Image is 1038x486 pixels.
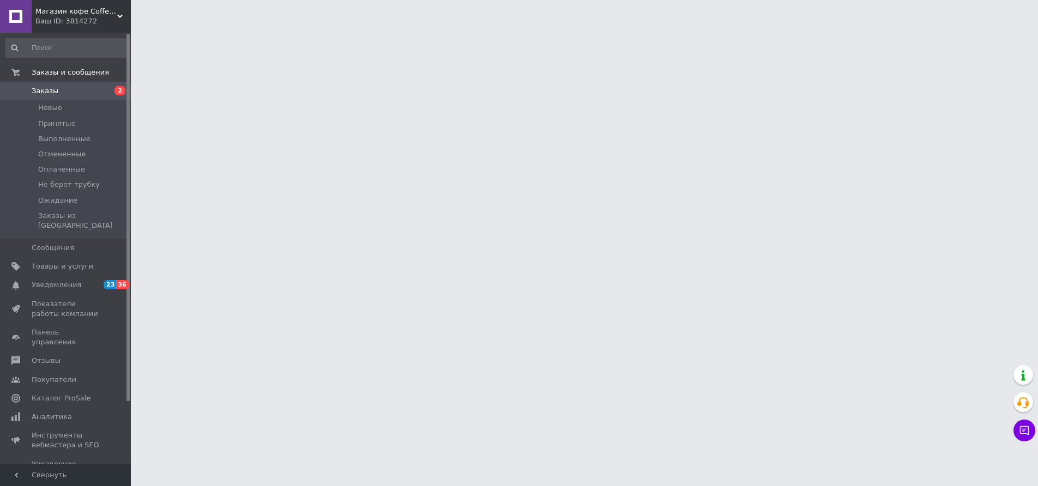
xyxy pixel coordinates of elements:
span: Управление сайтом [32,459,101,479]
span: Заказы [32,86,58,96]
span: 36 [116,280,129,289]
span: Сообщения [32,243,74,253]
div: Ваш ID: 3814272 [35,16,131,26]
span: Не берет трубку [38,180,100,190]
span: Инструменты вебмастера и SEO [32,430,101,450]
span: Выполненные [38,134,90,144]
span: Панель управления [32,327,101,347]
span: Ожидание [38,196,77,205]
span: Показатели работы компании [32,299,101,319]
span: Магазин кофе Coffee Choice [35,7,117,16]
span: 2 [114,86,125,95]
span: Принятые [38,119,76,129]
span: Отмененные [38,149,86,159]
span: Уведомления [32,280,81,290]
span: Оплаченные [38,165,85,174]
span: 23 [104,280,116,289]
span: Заказы и сообщения [32,68,109,77]
span: Новые [38,103,62,113]
span: Каталог ProSale [32,393,90,403]
span: Покупатели [32,375,76,385]
span: Товары и услуги [32,262,93,271]
input: Поиск [5,38,129,58]
span: Отзывы [32,356,61,366]
span: Заказы из [GEOGRAPHIC_DATA] [38,211,128,230]
span: Аналитика [32,412,72,422]
button: Чат с покупателем [1013,420,1035,441]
